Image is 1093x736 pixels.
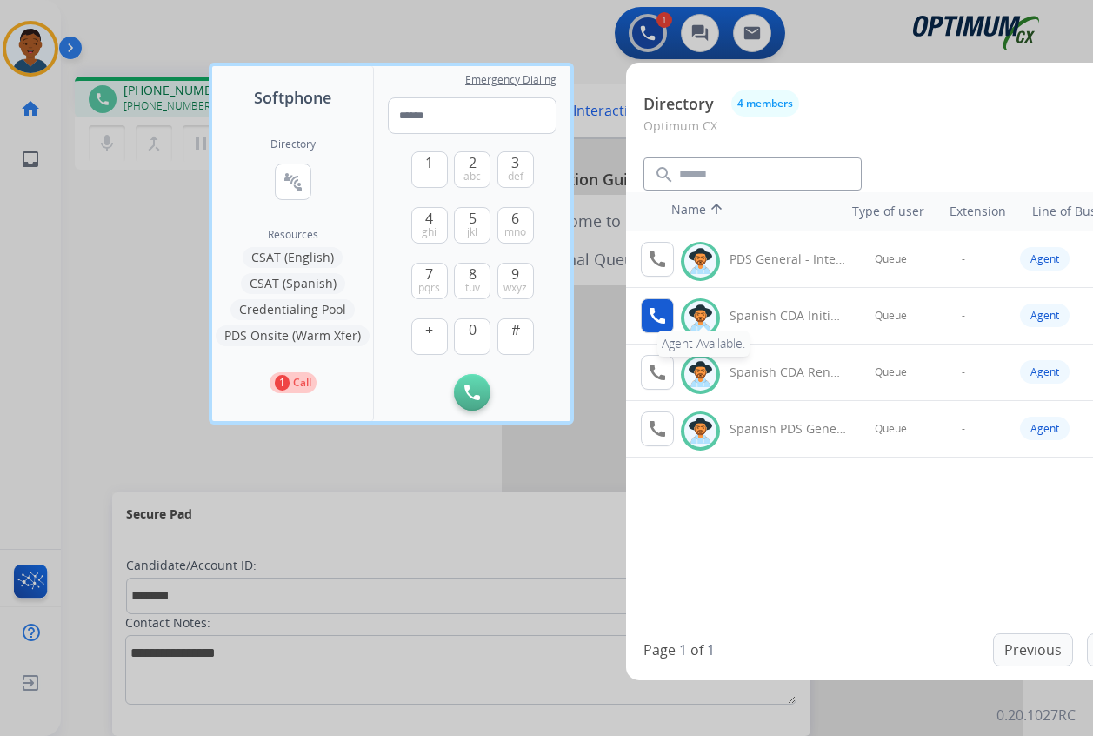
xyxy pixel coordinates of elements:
span: Queue [875,309,907,323]
p: Page [643,639,676,660]
img: avatar [688,418,713,445]
mat-icon: search [654,164,675,185]
div: PDS General - Internal [730,251,846,268]
mat-icon: arrow_upward [706,201,727,222]
span: 9 [511,264,519,284]
span: mno [504,225,526,239]
img: call-button [464,385,480,400]
button: PDS Onsite (Warm Xfer) [216,325,370,346]
span: Queue [875,365,907,379]
span: - [962,365,965,379]
mat-icon: connect_without_contact [283,171,303,192]
button: Credentialing Pool [230,299,355,320]
th: Extension [941,194,1015,229]
button: 2abc [454,151,490,188]
button: CSAT (Spanish) [241,273,345,294]
span: Softphone [254,85,331,110]
div: Agent [1020,360,1070,384]
button: 8tuv [454,263,490,299]
span: - [962,252,965,266]
img: avatar [688,361,713,388]
button: 9wxyz [497,263,534,299]
button: 1Call [270,372,317,393]
div: Spanish PDS General - Internal [730,420,846,438]
button: Agent Available. [641,298,674,333]
button: 3def [497,151,534,188]
mat-icon: call [647,249,668,270]
button: # [497,318,534,355]
mat-icon: call [647,305,668,326]
div: Agent Available. [657,331,750,357]
mat-icon: call [647,362,668,383]
span: 1 [425,152,433,173]
div: Agent [1020,417,1070,440]
button: 4ghi [411,207,448,244]
div: Agent [1020,304,1070,327]
p: Call [293,375,311,391]
div: Spanish CDA Initial General - Internal [730,307,846,325]
th: Type of user [828,194,933,229]
span: - [962,422,965,436]
span: Queue [875,422,907,436]
th: Name [663,192,819,231]
button: + [411,318,448,355]
span: 6 [511,208,519,229]
span: tuv [465,281,480,295]
span: jkl [467,225,477,239]
div: Spanish CDA Renewal General - Internal [730,364,846,381]
h2: Directory [270,137,316,151]
span: Queue [875,252,907,266]
span: Emergency Dialing [465,73,556,87]
p: Directory [643,92,714,116]
span: abc [463,170,481,184]
button: 4 members [731,90,799,117]
span: + [425,319,433,340]
span: pqrs [418,281,440,295]
button: 1 [411,151,448,188]
button: CSAT (English) [243,247,343,268]
span: def [508,170,523,184]
span: 3 [511,152,519,173]
span: # [511,319,520,340]
p: 1 [275,375,290,391]
span: 2 [469,152,477,173]
span: - [962,309,965,323]
span: Resources [268,228,318,242]
span: wxyz [503,281,527,295]
img: avatar [688,304,713,331]
span: ghi [422,225,437,239]
img: avatar [688,248,713,275]
button: 5jkl [454,207,490,244]
span: 5 [469,208,477,229]
span: 7 [425,264,433,284]
mat-icon: call [647,418,668,439]
button: 6mno [497,207,534,244]
span: 0 [469,319,477,340]
button: 0 [454,318,490,355]
span: 8 [469,264,477,284]
button: 7pqrs [411,263,448,299]
div: Agent [1020,247,1070,271]
p: of [690,639,703,660]
span: 4 [425,208,433,229]
p: 0.20.1027RC [996,705,1076,726]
